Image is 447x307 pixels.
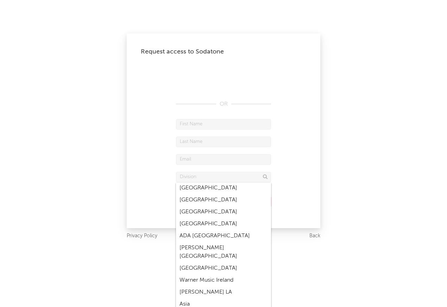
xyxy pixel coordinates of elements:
[176,100,271,108] div: OR
[176,182,271,194] div: [GEOGRAPHIC_DATA]
[176,286,271,298] div: [PERSON_NAME] LA
[127,232,157,240] a: Privacy Policy
[176,172,271,182] input: Division
[176,262,271,274] div: [GEOGRAPHIC_DATA]
[176,218,271,230] div: [GEOGRAPHIC_DATA]
[176,242,271,262] div: [PERSON_NAME] [GEOGRAPHIC_DATA]
[176,206,271,218] div: [GEOGRAPHIC_DATA]
[176,274,271,286] div: Warner Music Ireland
[176,230,271,242] div: ADA [GEOGRAPHIC_DATA]
[176,119,271,130] input: First Name
[309,232,320,240] a: Back
[176,194,271,206] div: [GEOGRAPHIC_DATA]
[176,154,271,165] input: Email
[176,137,271,147] input: Last Name
[141,48,306,56] div: Request access to Sodatone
